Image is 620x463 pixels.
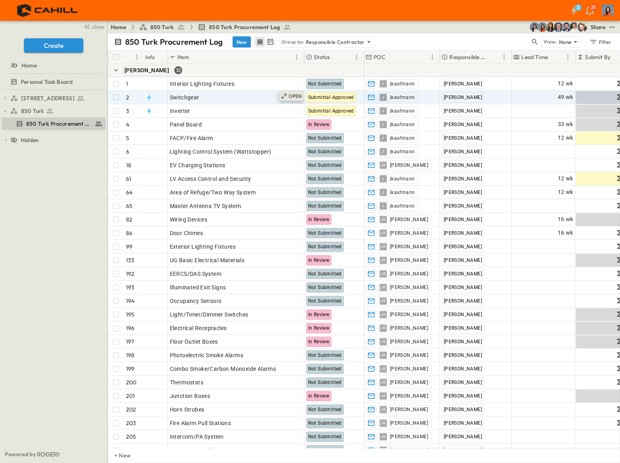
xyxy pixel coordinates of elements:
p: 25 [591,4,596,10]
span: [PERSON_NAME] [444,203,482,209]
span: In Review [308,312,330,317]
span: Not Submitted [308,380,342,385]
p: 202 [126,406,136,414]
button: Menu [132,52,142,62]
span: Not Submitted [308,244,342,249]
span: Interior Lighting Fixtures [170,80,234,88]
span: Not Submitted [308,176,342,182]
span: jkaufmann [390,203,415,209]
span: [PERSON_NAME] [390,311,428,318]
span: Fire Alarm Pull Stations [170,419,231,427]
p: Responsible Contractor [449,53,489,61]
span: [PERSON_NAME] [444,447,482,453]
span: jkaufmann [390,189,415,196]
span: Junction Boxes [170,392,211,400]
div: [STREET_ADDRESS]test [2,92,106,105]
img: Jared Salin (jsalin@cahill-sf.com) [553,22,563,32]
p: 99 [126,243,132,251]
span: JK [380,301,386,301]
span: Not Submitted [308,230,342,236]
p: Group by: [281,38,304,46]
span: In Review [308,217,330,222]
span: jkaufmann [390,121,415,128]
span: 16 wk [558,215,573,224]
span: [PERSON_NAME] [444,81,482,87]
span: Not Submitted [308,203,342,209]
button: Menu [292,52,301,62]
span: 850 Turk [150,23,174,31]
span: [PERSON_NAME] [124,67,169,73]
span: [PERSON_NAME] [390,271,428,277]
p: 64 [126,188,132,196]
span: jkaufmann [390,81,415,87]
p: Submit By [585,53,610,61]
div: Info [146,46,155,68]
span: JK [380,396,386,396]
span: Intercom/PA System [170,433,224,441]
span: [PERSON_NAME] [444,312,482,317]
button: Sort [191,53,199,61]
h6: 5 [577,4,579,11]
div: Personal Task Boardtest [2,75,106,88]
span: [PERSON_NAME] [390,366,428,372]
span: 12 wk [558,188,573,197]
img: Daniel Esposito (desposito@cahill-sf.com) [577,22,587,32]
button: Filter [586,36,614,47]
span: Not Submitted [308,298,342,304]
span: JK [380,273,386,274]
span: Horn Strobes [170,406,205,414]
p: 1 [126,80,128,88]
span: close [92,23,104,31]
span: Illuminated Exit Signs [170,283,226,291]
p: Lead Time [521,53,548,61]
span: JK [380,233,386,233]
p: 82 [126,216,132,224]
p: 195 [126,311,135,319]
span: [PERSON_NAME] [390,325,428,331]
button: 5 [566,3,582,18]
nav: breadcrumbs [111,23,296,31]
span: 12 wk [558,174,573,183]
span: [PERSON_NAME] [390,338,428,345]
p: 203 [126,419,136,427]
p: + New [114,451,119,459]
span: [PERSON_NAME] [390,447,428,453]
span: Not Submitted [308,366,342,372]
span: 12 wk [558,79,573,88]
div: 850 Turktest [2,105,106,117]
span: Home [22,61,37,69]
span: EV Charging Stations [170,161,226,169]
p: 205 [126,433,136,441]
span: Submittal Approved [308,108,354,114]
a: Personal Task Board [2,76,104,87]
span: [PERSON_NAME] [390,433,428,440]
p: 194 [126,297,135,305]
span: jkaufmann [390,108,415,114]
span: [PERSON_NAME] [444,420,482,426]
button: Sort [387,53,396,61]
p: 201 [126,392,135,400]
span: [PERSON_NAME] [390,216,428,223]
p: 2 [126,93,129,101]
span: [PERSON_NAME] [444,190,482,195]
p: 133 [126,256,135,264]
span: 850 Turk Procurement Log [209,23,280,31]
span: Occupancy Sensors [170,297,222,305]
span: Not Submitted [308,434,342,439]
span: Not Submitted [308,162,342,168]
span: J [382,178,384,179]
span: UG Basic Electrical Materials [170,256,245,264]
span: Exterior Lighting Fixtures [170,243,236,251]
span: Hidden [21,136,39,144]
span: Thermostats [170,378,203,386]
span: [PERSON_NAME] [444,325,482,331]
span: Light/Timer/Dimmer Switches [170,311,248,319]
span: Door Chimes [170,229,203,237]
